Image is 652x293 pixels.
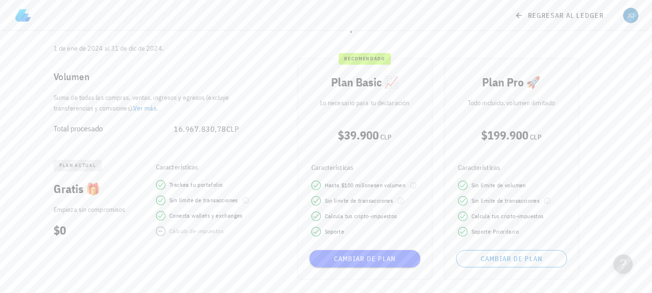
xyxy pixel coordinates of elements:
span: Calcula tus cripto-impuestos [325,211,397,221]
span: regresar al ledger [516,11,604,20]
span: CLP [380,133,391,141]
span: plan actual [59,160,96,171]
span: Gratis 🎁 [54,181,100,196]
span: Soporte Prioritario [472,227,519,237]
span: $199.900 [481,127,528,143]
p: Lo necesario para tu declaración [305,98,424,108]
span: Hasta $ en volumen [325,181,406,190]
div: 1 de ene de 2024 al 31 de dic de 2024. [46,43,258,61]
div: Cálculo de impuestos [169,226,223,236]
span: Sin límite de transacciones [472,196,540,206]
p: Empieza sin compromisos [54,204,142,215]
span: Sin límite de transacciones [325,196,393,206]
span: CLP [530,133,541,141]
button: Cambiar de plan [309,250,420,267]
span: CLP [226,124,239,134]
span: 100 millones [344,181,376,189]
span: Trackea tu portafolio [169,180,222,190]
span: Plan Pro 🚀 [482,74,541,90]
span: Cambiar de plan [313,254,416,263]
div: avatar [623,8,638,23]
span: Sin límite de volumen [472,181,526,190]
div: Volumen [46,61,258,92]
img: LedgiFi [15,8,31,23]
a: Ver más [133,104,156,112]
a: regresar al ledger [509,7,611,24]
span: Plan Basic 📈 [331,74,399,90]
span: Cambiar de plan [460,254,563,263]
span: Conecta wallets y exchanges [169,211,243,221]
div: Suma de todas las compras, ventas, ingresos y egresos (excluye transferencias y comisiones). . [46,92,258,113]
button: Cambiar de plan [456,250,567,267]
span: $0 [54,223,66,238]
span: Soporte [325,227,345,237]
p: Todo incluido, volumen ilimitado [452,98,571,108]
span: Calcula tus cripto-impuestos [472,211,544,221]
div: Total procesado [54,124,174,133]
span: $39.900 [338,127,379,143]
span: 16.967.830,78 [174,124,226,134]
span: Sin límite de transacciones [169,195,238,205]
span: recomendado [344,53,385,65]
